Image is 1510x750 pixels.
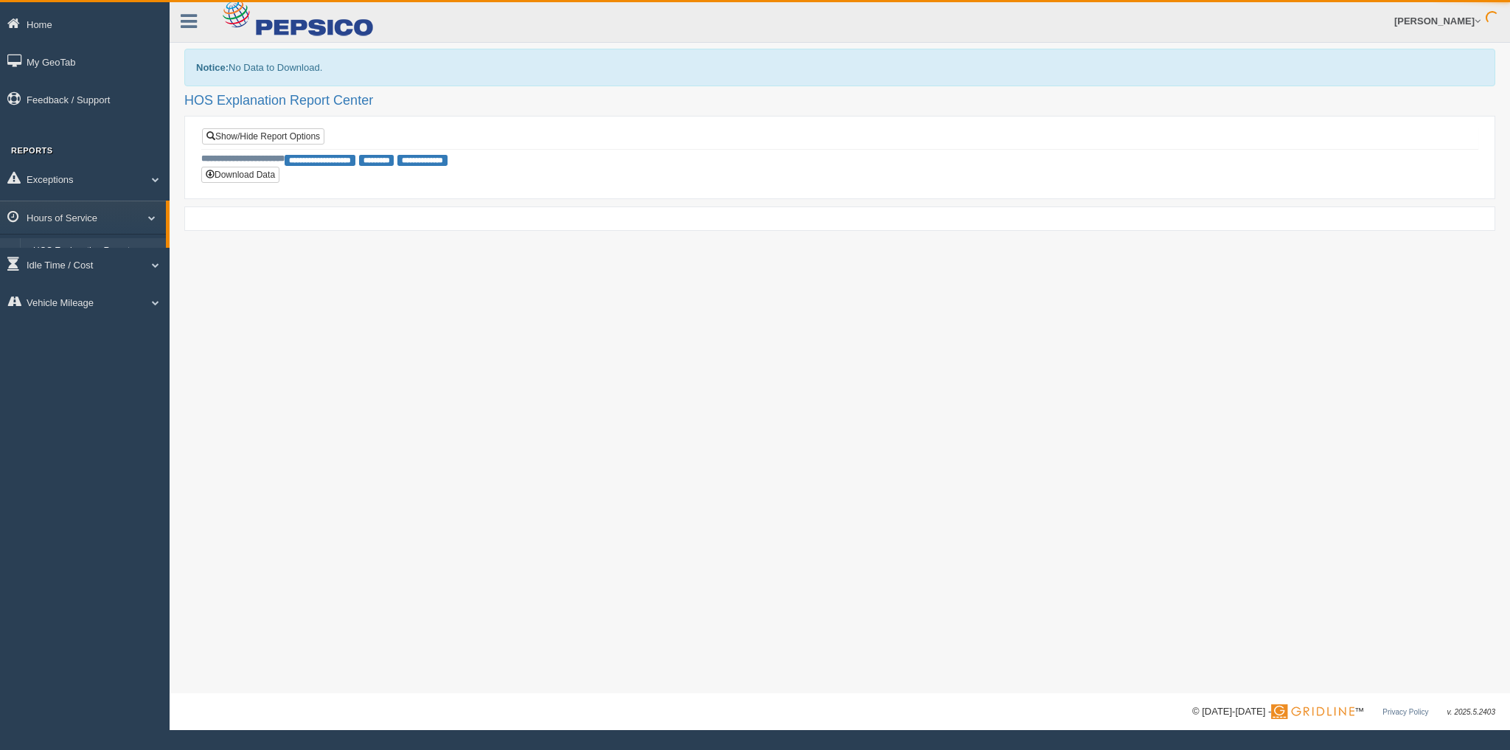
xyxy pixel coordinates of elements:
a: Show/Hide Report Options [202,128,324,145]
button: Download Data [201,167,279,183]
img: Gridline [1271,704,1354,719]
h2: HOS Explanation Report Center [184,94,1495,108]
a: HOS Explanation Reports [27,238,166,265]
b: Notice: [196,62,229,73]
div: No Data to Download. [184,49,1495,86]
a: Privacy Policy [1382,708,1428,716]
div: © [DATE]-[DATE] - ™ [1192,704,1495,720]
span: v. 2025.5.2403 [1447,708,1495,716]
